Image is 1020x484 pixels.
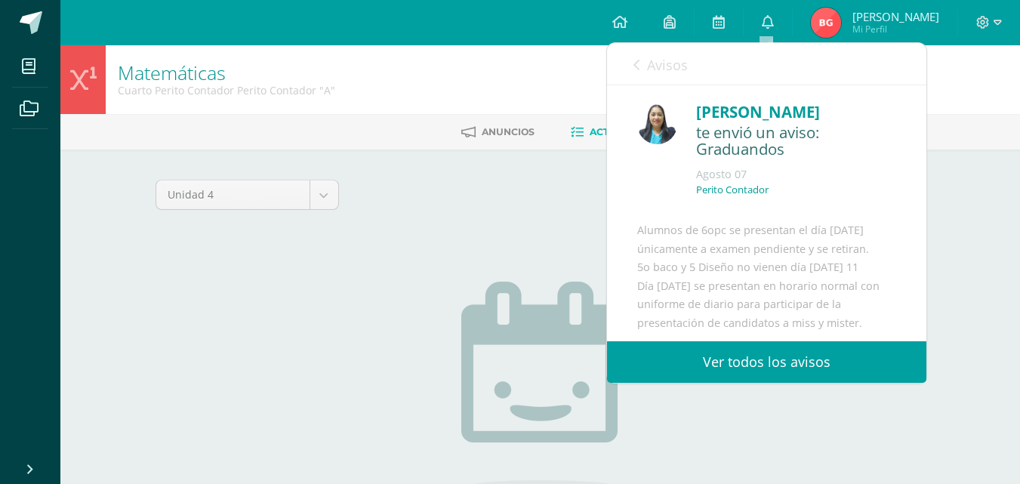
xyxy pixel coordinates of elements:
div: te envió un aviso: Graduandos [696,124,896,159]
a: Actividades [571,120,656,144]
span: avisos sin leer [810,55,900,72]
div: [PERSON_NAME] [696,100,896,124]
a: Anuncios [461,120,535,144]
span: 96 [810,55,824,72]
a: Unidad 4 [156,180,338,209]
span: Unidad 4 [168,180,298,209]
span: [PERSON_NAME] [852,9,939,24]
a: Ver todos los avisos [607,341,926,383]
span: Actividades [590,126,656,137]
span: Mi Perfil [852,23,939,35]
h1: Matemáticas [118,62,335,83]
img: 49168807a2b8cca0ef2119beca2bd5ad.png [637,104,677,144]
div: Agosto 07 [696,167,896,182]
span: Avisos [647,56,688,74]
a: Matemáticas [118,60,226,85]
div: Cuarto Perito Contador Perito Contador 'A' [118,83,335,97]
span: Anuncios [482,126,535,137]
img: 134ce8d1f6bdc1fda9aaa9bb577f57cc.png [811,8,841,38]
p: Perito Contador [696,183,769,196]
div: Alumnos de 6opc se presentan el día [DATE] únicamente a examen pendiente y se retiran. 5o baco y ... [637,221,896,443]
